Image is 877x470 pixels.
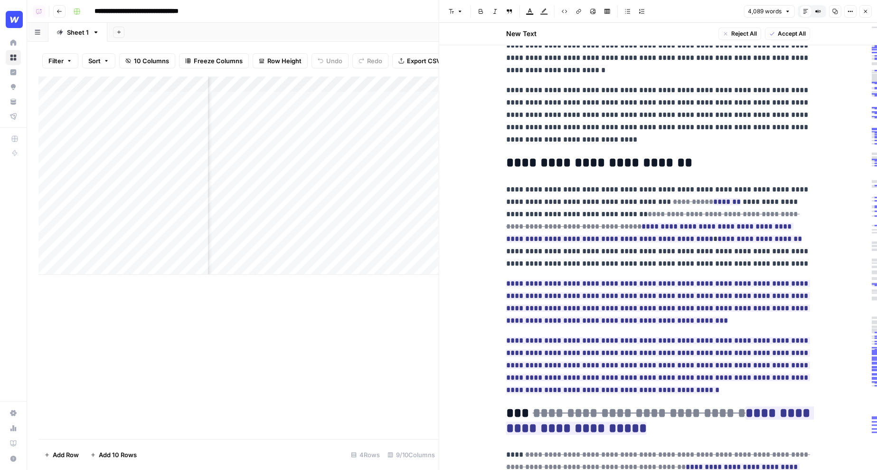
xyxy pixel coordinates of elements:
[347,447,384,462] div: 4 Rows
[6,11,23,28] img: Webflow Logo
[326,56,342,66] span: Undo
[267,56,302,66] span: Row Height
[42,53,78,68] button: Filter
[748,7,782,16] span: 4,089 words
[392,53,447,68] button: Export CSV
[384,447,439,462] div: 9/10 Columns
[311,53,349,68] button: Undo
[407,56,441,66] span: Export CSV
[67,28,89,37] div: Sheet 1
[48,56,64,66] span: Filter
[6,65,21,80] a: Insights
[367,56,382,66] span: Redo
[6,451,21,466] button: Help + Support
[38,447,85,462] button: Add Row
[82,53,115,68] button: Sort
[6,405,21,421] a: Settings
[744,5,794,18] button: 4,089 words
[6,94,21,109] a: Your Data
[253,53,308,68] button: Row Height
[352,53,388,68] button: Redo
[6,50,21,65] a: Browse
[6,8,21,31] button: Workspace: Webflow
[53,450,79,460] span: Add Row
[194,56,243,66] span: Freeze Columns
[718,28,761,40] button: Reject All
[765,28,810,40] button: Accept All
[6,421,21,436] a: Usage
[119,53,175,68] button: 10 Columns
[6,35,21,50] a: Home
[778,29,806,38] span: Accept All
[179,53,249,68] button: Freeze Columns
[134,56,169,66] span: 10 Columns
[6,109,21,124] a: Flightpath
[99,450,137,460] span: Add 10 Rows
[88,56,101,66] span: Sort
[731,29,757,38] span: Reject All
[506,29,537,38] h2: New Text
[48,23,107,42] a: Sheet 1
[6,79,21,95] a: Opportunities
[6,436,21,451] a: Learning Hub
[85,447,142,462] button: Add 10 Rows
